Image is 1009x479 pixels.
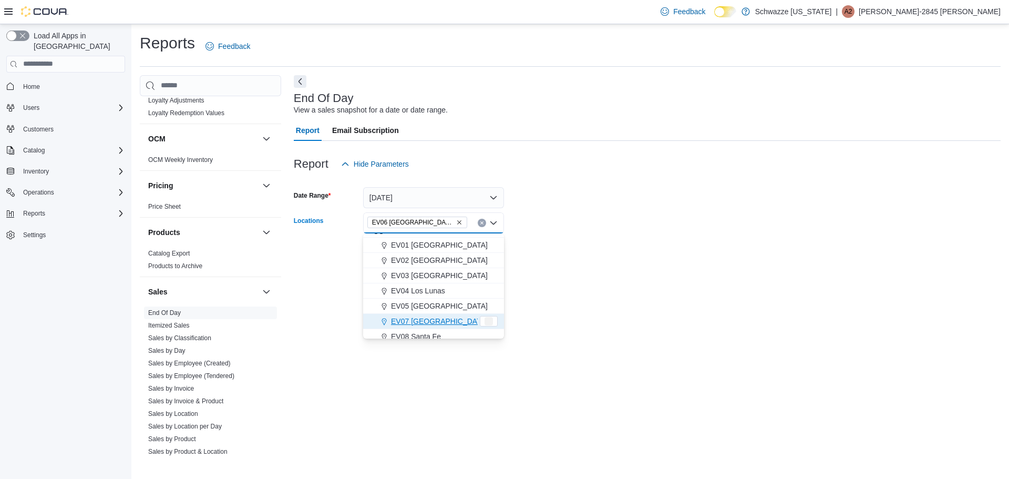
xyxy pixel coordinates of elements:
button: Products [148,227,258,238]
span: Settings [23,231,46,239]
span: Loyalty Adjustments [148,96,204,105]
button: Sales [260,286,273,298]
h3: Pricing [148,180,173,191]
button: Close list of options [489,219,498,227]
button: Inventory [2,164,129,179]
span: Users [19,101,125,114]
p: Schwazze [US_STATE] [755,5,832,18]
a: Sales by Employee (Created) [148,360,231,367]
button: EV02 [GEOGRAPHIC_DATA] [363,253,504,268]
a: Loyalty Adjustments [148,97,204,104]
span: Users [23,104,39,112]
h3: Sales [148,287,168,297]
span: Settings [19,228,125,241]
button: EV01 [GEOGRAPHIC_DATA] [363,238,504,253]
span: Everest Cannabis [386,225,444,235]
p: [PERSON_NAME]-2845 [PERSON_NAME] [859,5,1001,18]
a: Products to Archive [148,262,202,270]
input: Dark Mode [714,6,736,17]
button: [DATE] [363,187,504,208]
button: EV07 [GEOGRAPHIC_DATA] [363,314,504,329]
span: Home [23,83,40,91]
a: Settings [19,229,50,241]
div: OCM [140,154,281,170]
span: EV07 [GEOGRAPHIC_DATA] [391,316,488,327]
a: End Of Day [148,309,181,317]
span: Products to Archive [148,262,202,270]
button: Catalog [2,143,129,158]
a: Feedback [656,1,709,22]
button: Pricing [260,179,273,192]
button: Next [294,75,306,88]
span: Home [19,80,125,93]
span: EV06 Las Cruces East [367,217,467,228]
h3: Report [294,158,328,170]
span: End Of Day [148,309,181,317]
a: Itemized Sales [148,322,190,329]
a: Sales by Invoice & Product [148,398,223,405]
span: Load All Apps in [GEOGRAPHIC_DATA] [29,30,125,52]
span: Sales by Day [148,346,186,355]
a: Sales by Product [148,435,196,443]
button: Reports [2,206,129,221]
span: Catalog [23,146,45,155]
button: EV04 Los Lunas [363,283,504,299]
button: Users [19,101,44,114]
a: Customers [19,123,58,136]
span: Feedback [218,41,250,52]
span: Sales by Product [148,435,196,443]
span: EV06 [GEOGRAPHIC_DATA] [372,217,454,228]
div: View a sales snapshot for a date or date range. [294,105,448,116]
button: Home [2,79,129,94]
h3: Products [148,227,180,238]
button: Reports [19,207,49,220]
span: Catalog [19,144,125,157]
span: Reports [19,207,125,220]
span: EV02 [GEOGRAPHIC_DATA] [391,255,488,266]
a: Catalog Export [148,250,190,257]
span: Sales by Employee (Tendered) [148,372,234,380]
button: Hide Parameters [337,154,413,175]
span: Sales by Invoice [148,384,194,393]
button: Products [260,226,273,239]
span: EV05 [GEOGRAPHIC_DATA] [391,301,488,311]
a: Loyalty Redemption Values [148,109,224,117]
span: A2 [845,5,852,18]
a: Sales by Location per Day [148,423,222,430]
div: Andrew-2845 Moreno [842,5,854,18]
span: Operations [23,188,54,197]
button: Customers [2,121,129,137]
span: EV01 [GEOGRAPHIC_DATA] [391,240,488,250]
div: Loyalty [140,94,281,124]
div: Pricing [140,200,281,217]
span: Sales by Product & Location [148,447,228,456]
span: Operations [19,186,125,199]
div: Products [140,247,281,277]
span: OCM Weekly Inventory [148,156,213,164]
button: OCM [148,134,258,144]
p: | [836,5,838,18]
span: EV03 [GEOGRAPHIC_DATA] [391,270,488,281]
span: EV08 Santa Fe [391,331,441,342]
button: EV03 [GEOGRAPHIC_DATA] [363,268,504,283]
span: Inventory [23,167,49,176]
label: Locations [294,217,324,225]
a: Sales by Location [148,410,198,417]
span: Sales by Location [148,410,198,418]
button: Operations [2,185,129,200]
button: Inventory [19,165,53,178]
span: Price Sheet [148,202,181,211]
a: Sales by Product & Location [148,448,228,455]
h3: OCM [148,134,166,144]
button: Remove EV06 Las Cruces East from selection in this group [456,219,462,226]
a: Sales by Invoice [148,385,194,392]
h1: Reports [140,33,195,54]
span: Report [296,120,320,141]
span: Sales by Invoice & Product [148,397,223,405]
button: OCM [260,133,273,145]
span: Reports [23,209,45,218]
